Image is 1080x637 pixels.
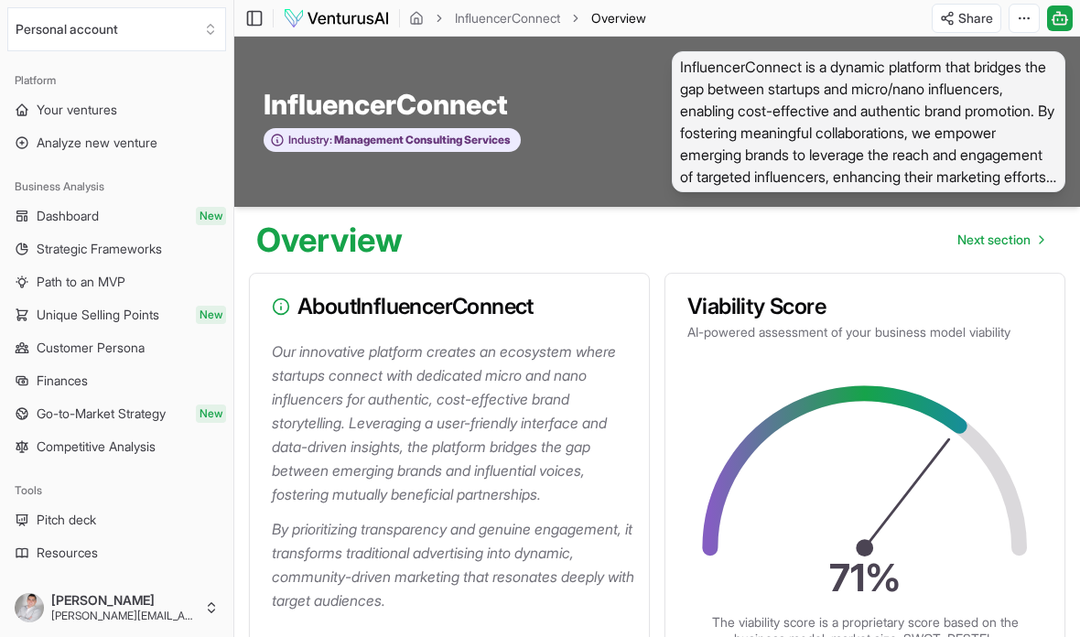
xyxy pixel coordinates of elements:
a: Your ventures [7,95,226,124]
span: Resources [37,544,98,562]
a: Go-to-Market StrategyNew [7,399,226,428]
nav: pagination [943,221,1058,258]
span: Management Consulting Services [332,133,511,147]
span: Customer Persona [37,339,145,357]
span: New [196,207,226,225]
a: Pitch deck [7,505,226,534]
span: Go-to-Market Strategy [37,405,166,423]
a: Go to next page [943,221,1058,258]
div: Platform [7,66,226,95]
span: [PERSON_NAME][EMAIL_ADDRESS][PERSON_NAME][DOMAIN_NAME] [51,609,197,623]
text: 71 % [829,555,901,600]
button: [PERSON_NAME][PERSON_NAME][EMAIL_ADDRESS][PERSON_NAME][DOMAIN_NAME] [7,586,226,630]
span: Next section [957,231,1031,249]
span: Pitch deck [37,511,96,529]
span: [PERSON_NAME] [51,592,197,609]
span: Industry: [288,133,332,147]
h3: Viability Score [687,296,1042,318]
p: By prioritizing transparency and genuine engagement, it transforms traditional advertising into d... [272,517,634,612]
span: Share [958,9,993,27]
button: Industry:Management Consulting Services [264,128,521,153]
span: InfluencerConnect is a dynamic platform that bridges the gap between startups and micro/nano infl... [672,51,1065,192]
span: Your ventures [37,101,117,119]
span: Overview [591,9,646,27]
img: logo [283,7,390,29]
span: New [196,405,226,423]
div: Tools [7,476,226,505]
a: Strategic Frameworks [7,234,226,264]
nav: breadcrumb [409,9,646,27]
h3: About InfluencerConnect [272,296,627,318]
img: ACg8ocICZLNagnXT1TMNr2mBHesbP6zsdBOOtyHUiADvYGZj6wFJkdc=s96-c [15,593,44,622]
a: Resources [7,538,226,567]
a: Path to an MVP [7,267,226,297]
span: Path to an MVP [37,273,125,291]
span: Dashboard [37,207,99,225]
span: InfluencerConnect [264,88,508,121]
span: Strategic Frameworks [37,240,162,258]
a: DashboardNew [7,201,226,231]
span: Competitive Analysis [37,437,156,456]
a: Analyze new venture [7,128,226,157]
p: Our innovative platform creates an ecosystem where startups connect with dedicated micro and nano... [272,340,634,506]
a: Unique Selling PointsNew [7,300,226,329]
button: Select an organization [7,7,226,51]
span: Finances [37,372,88,390]
a: Finances [7,366,226,395]
span: New [196,306,226,324]
p: AI-powered assessment of your business model viability [687,323,1042,341]
a: Customer Persona [7,333,226,362]
a: InfluencerConnect [455,9,560,27]
div: Business Analysis [7,172,226,201]
span: Unique Selling Points [37,306,159,324]
button: Share [932,4,1001,33]
span: Analyze new venture [37,134,157,152]
a: Competitive Analysis [7,432,226,461]
h1: Overview [256,221,403,258]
